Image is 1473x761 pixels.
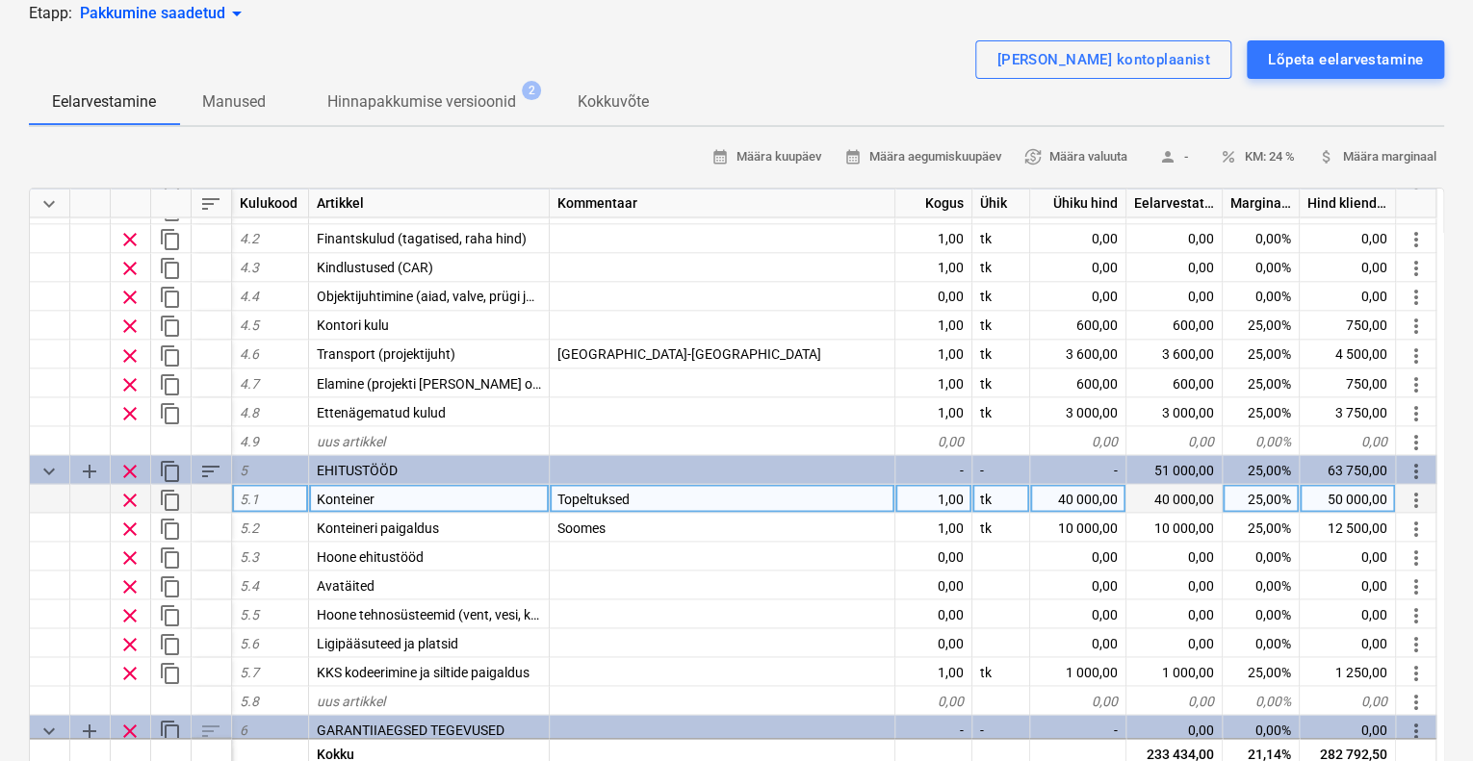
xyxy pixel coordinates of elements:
[327,90,516,114] p: Hinnapakkumise versioonid
[317,317,389,333] span: Kontori kulu
[522,81,541,100] span: 2
[199,192,222,216] span: Sorteeri read tabelis
[159,632,182,655] span: Dubleeri rida
[118,603,142,626] span: Eemalda rida
[240,520,259,535] span: 5.2
[1405,228,1428,251] span: Rohkem toiminguid
[1223,426,1300,455] div: 0,00%
[1126,628,1223,657] div: 0,00
[1223,368,1300,397] div: 25,00%
[1030,426,1126,455] div: 0,00
[1405,459,1428,482] span: Rohkem toiminguid
[317,520,439,535] span: Konteineri paigaldus
[159,545,182,569] span: Dubleeri rida
[895,715,972,744] div: -
[1300,513,1396,542] div: 12 500,00
[1300,253,1396,282] div: 0,00
[118,632,142,655] span: Eemalda rida
[1300,397,1396,426] div: 3 750,00
[240,722,247,737] span: 6
[118,286,142,309] span: Eemalda rida
[1223,542,1300,571] div: 0,00%
[1159,148,1176,165] span: person
[1300,426,1396,455] div: 0,00
[225,2,248,25] span: arrow_drop_down
[557,346,821,362] span: Tallinn-Kuopio
[1126,686,1223,715] div: 0,00
[240,664,259,679] span: 5.7
[1300,311,1396,340] div: 750,00
[972,397,1030,426] div: tk
[240,635,259,650] span: 5.6
[118,228,142,251] span: Eemalda rida
[1126,455,1223,484] div: 51 000,00
[240,491,259,506] span: 5.1
[1223,686,1300,715] div: 0,00%
[1220,148,1237,165] span: percent
[1405,632,1428,655] span: Rohkem toiminguid
[972,253,1030,282] div: tk
[1126,397,1223,426] div: 3 000,00
[159,719,182,742] span: Dubleeri kategooriat
[1126,542,1223,571] div: 0,00
[711,148,729,165] span: calendar_month
[1030,686,1126,715] div: 0,00
[1223,397,1300,426] div: 25,00%
[557,491,630,506] span: Topeltuksed
[972,513,1030,542] div: tk
[317,635,458,650] span: Ligipääsuteed ja platsid
[78,459,101,482] span: Lisa reale alamkategooria
[895,340,972,368] div: 1,00
[895,599,972,628] div: 0,00
[972,715,1030,744] div: -
[52,90,156,114] p: Eelarvestamine
[975,40,1231,79] button: [PERSON_NAME] kontoplaanist
[1300,657,1396,686] div: 1 250,00
[159,517,182,540] span: Dubleeri rida
[317,606,658,621] span: Hoone tehnosüsteemid (vent, vesi, küte, valve, video, ATS)
[972,657,1030,686] div: tk
[1405,372,1428,395] span: Rohkem toiminguid
[1300,599,1396,628] div: 0,00
[1377,669,1473,761] div: Vestlusvidin
[1405,257,1428,280] span: Rohkem toiminguid
[159,228,182,251] span: Dubleeri rida
[118,401,142,424] span: Eemalda rida
[1300,542,1396,571] div: 0,00
[78,719,101,742] span: Lisa reale alamkategooria
[1223,189,1300,217] div: Marginaal, %
[317,404,446,419] span: Ettenägematud kulud
[317,491,375,506] span: Konteiner
[1300,628,1396,657] div: 0,00
[1300,455,1396,484] div: 63 750,00
[317,722,504,737] span: GARANTIIAEGSED TEGEVUSED
[895,686,972,715] div: 0,00
[1310,142,1444,172] button: Määra marginaal
[1223,224,1300,253] div: 0,00%
[118,459,142,482] span: Eemalda rida
[1030,628,1126,657] div: 0,00
[1223,311,1300,340] div: 25,00%
[1405,517,1428,540] span: Rohkem toiminguid
[1405,603,1428,626] span: Rohkem toiminguid
[895,455,972,484] div: -
[1223,571,1300,599] div: 0,00%
[1405,574,1428,597] span: Rohkem toiminguid
[844,148,862,165] span: calendar_month
[1030,484,1126,513] div: 40 000,00
[1223,484,1300,513] div: 25,00%
[317,375,615,391] span: Elamine (projekti kestel objekti lähedal)
[317,260,433,275] span: Kindlustused (CAR)
[972,455,1030,484] div: -
[317,433,385,448] span: uus artikkel
[1300,189,1396,217] div: Hind kliendile
[240,577,259,593] span: 5.4
[38,719,61,742] span: Ahenda kategooria
[1126,253,1223,282] div: 0,00
[1150,146,1197,168] span: -
[1300,571,1396,599] div: 0,00
[317,289,549,304] span: Objektijuhtimine (aiad, valve, prügi jms)
[895,542,972,571] div: 0,00
[895,657,972,686] div: 1,00
[240,548,259,564] span: 5.3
